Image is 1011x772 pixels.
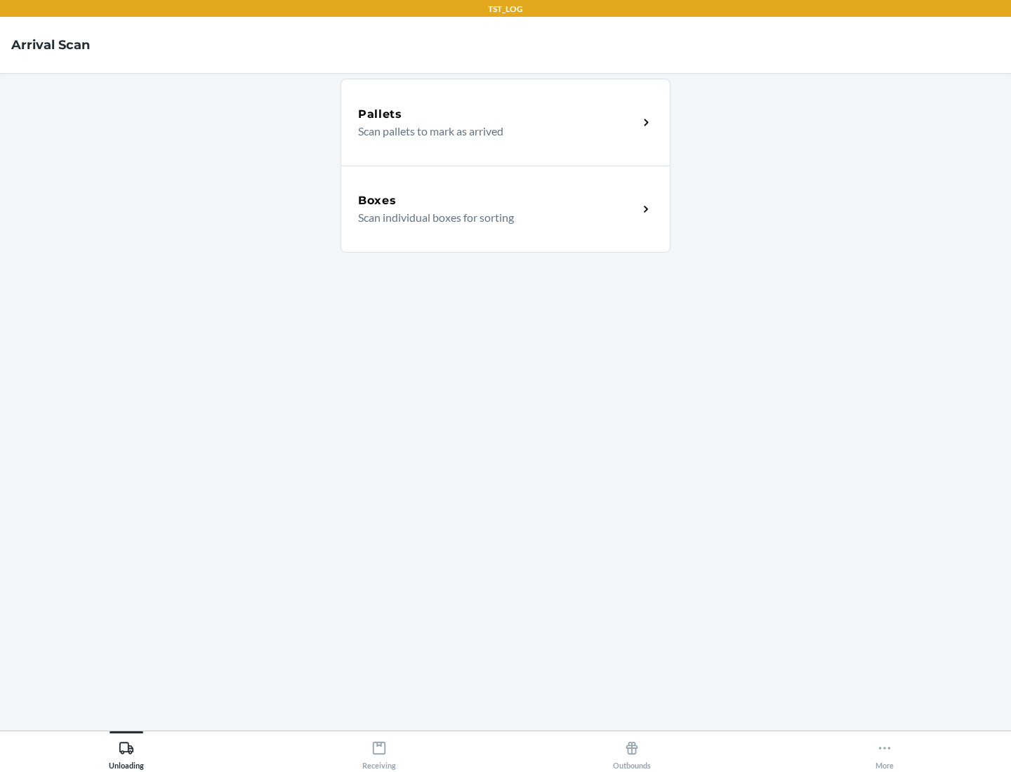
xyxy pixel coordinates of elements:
h4: Arrival Scan [11,36,90,54]
p: Scan individual boxes for sorting [358,209,627,226]
button: Outbounds [505,731,758,770]
button: Receiving [253,731,505,770]
button: More [758,731,1011,770]
h5: Boxes [358,192,397,209]
a: PalletsScan pallets to mark as arrived [341,79,670,166]
div: More [875,735,894,770]
div: Outbounds [613,735,651,770]
p: Scan pallets to mark as arrived [358,123,627,140]
div: Receiving [362,735,396,770]
h5: Pallets [358,106,402,123]
a: BoxesScan individual boxes for sorting [341,166,670,253]
div: Unloading [109,735,144,770]
p: TST_LOG [488,3,523,15]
